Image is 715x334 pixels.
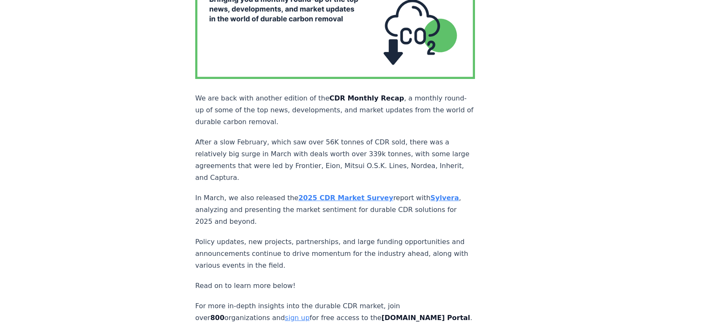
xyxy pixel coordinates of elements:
strong: CDR Monthly Recap [330,94,404,102]
a: 2025 CDR Market Survey [298,194,393,202]
strong: 800 [210,314,224,322]
strong: [DOMAIN_NAME] Portal [382,314,470,322]
p: In March, we also released the report with , analyzing and presenting the market sentiment for du... [195,192,475,228]
p: We are back with another edition of the , a monthly round-up of some of the top news, development... [195,92,475,128]
p: Policy updates, new projects, partnerships, and large funding opportunities and announcements con... [195,236,475,272]
p: For more in-depth insights into the durable CDR market, join over organizations and for free acce... [195,300,475,324]
p: Read on to learn more below! [195,280,475,292]
a: Sylvera [431,194,459,202]
a: sign up [285,314,309,322]
p: After a slow February, which saw over 56K tonnes of CDR sold, there was a relatively big surge in... [195,136,475,184]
